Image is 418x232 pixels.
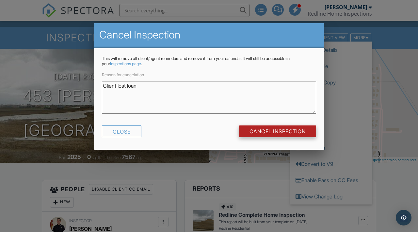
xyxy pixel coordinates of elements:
div: Close [102,125,141,137]
h2: Cancel Inspection [99,28,319,41]
p: This will remove all client/agent reminders and remove it from your calendar. It will still be ac... [102,56,316,66]
a: Inspections page [110,61,141,66]
label: Reason for cancelation [102,72,144,77]
input: Cancel Inspection [239,125,316,137]
div: Open Intercom Messenger [396,210,411,225]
